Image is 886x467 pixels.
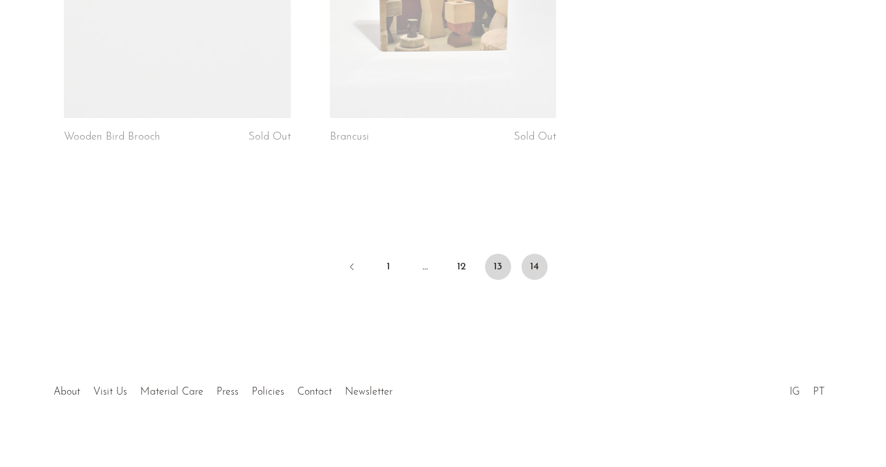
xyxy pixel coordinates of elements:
span: Sold Out [514,131,556,142]
span: Sold Out [248,131,291,142]
a: 13 [485,254,511,280]
a: Press [216,387,239,397]
a: Material Care [140,387,203,397]
a: Contact [297,387,332,397]
span: 14 [522,254,548,280]
a: PT [813,387,825,397]
a: 1 [376,254,402,280]
a: 12 [449,254,475,280]
ul: Social Medias [783,376,831,401]
a: IG [790,387,800,397]
a: Brancusi [330,131,369,143]
a: Wooden Bird Brooch [64,131,160,143]
a: Policies [252,387,284,397]
span: … [412,254,438,280]
a: Previous [339,254,365,282]
a: Visit Us [93,387,127,397]
ul: Quick links [47,376,399,401]
a: About [53,387,80,397]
